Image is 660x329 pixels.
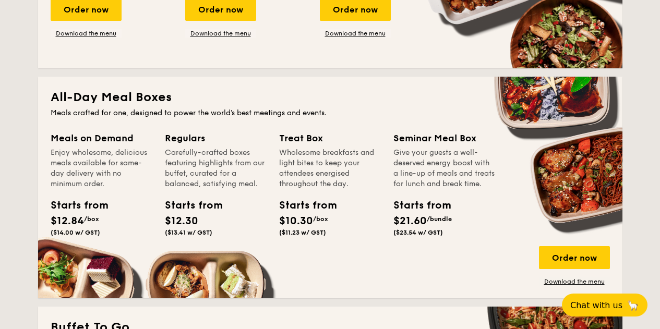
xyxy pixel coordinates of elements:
[279,131,381,145] div: Treat Box
[51,89,610,106] h2: All-Day Meal Boxes
[51,229,100,236] span: ($14.00 w/ GST)
[539,246,610,269] div: Order now
[562,294,647,316] button: Chat with us🦙
[165,215,198,227] span: $12.30
[51,131,152,145] div: Meals on Demand
[165,229,212,236] span: ($13.41 w/ GST)
[279,148,381,189] div: Wholesome breakfasts and light bites to keep your attendees energised throughout the day.
[393,229,443,236] span: ($23.54 w/ GST)
[393,215,427,227] span: $21.60
[427,215,452,223] span: /bundle
[570,300,622,310] span: Chat with us
[51,148,152,189] div: Enjoy wholesome, delicious meals available for same-day delivery with no minimum order.
[84,215,99,223] span: /box
[51,198,98,213] div: Starts from
[51,29,122,38] a: Download the menu
[185,29,256,38] a: Download the menu
[165,148,267,189] div: Carefully-crafted boxes featuring highlights from our buffet, curated for a balanced, satisfying ...
[393,131,495,145] div: Seminar Meal Box
[279,215,313,227] span: $10.30
[393,148,495,189] div: Give your guests a well-deserved energy boost with a line-up of meals and treats for lunch and br...
[279,229,326,236] span: ($11.23 w/ GST)
[51,215,84,227] span: $12.84
[627,299,639,311] span: 🦙
[165,198,212,213] div: Starts from
[313,215,328,223] span: /box
[279,198,326,213] div: Starts from
[51,108,610,118] div: Meals crafted for one, designed to power the world's best meetings and events.
[165,131,267,145] div: Regulars
[539,277,610,286] a: Download the menu
[393,198,440,213] div: Starts from
[320,29,391,38] a: Download the menu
